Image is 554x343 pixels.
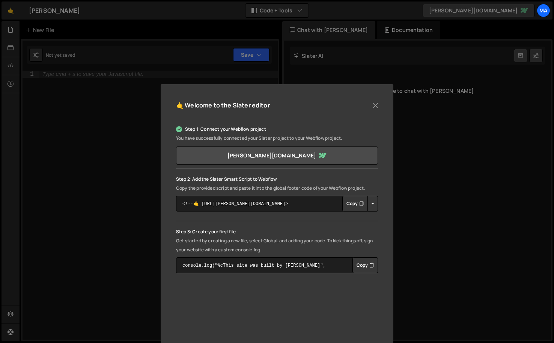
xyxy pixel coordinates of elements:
[176,134,378,143] p: You have successfully connected your Slater project to your Webflow project.
[342,196,378,212] div: Button group with nested dropdown
[176,257,378,273] textarea: console.log("%cThis site was built by [PERSON_NAME]", "background:blue;color:#fff;padding: 8px;");
[176,227,378,236] p: Step 3: Create your first file
[176,184,378,193] p: Copy the provided script and paste it into the global footer code of your Webflow project.
[176,175,378,184] p: Step 2: Add the Slater Smart Script to Webflow
[176,196,378,212] textarea: <!--🤙 [URL][PERSON_NAME][DOMAIN_NAME]> <script>document.addEventListener("DOMContentLoaded", func...
[537,4,550,17] a: Ma
[176,147,378,165] a: [PERSON_NAME][DOMAIN_NAME]
[342,196,368,212] button: Copy
[352,257,378,273] button: Copy
[370,100,381,111] button: Close
[176,100,270,111] h5: 🤙 Welcome to the Slater editor
[176,125,378,134] p: Step 1: Connect your Webflow project
[352,257,378,273] div: Button group with nested dropdown
[176,236,378,254] p: Get started by creating a new file, select Global, and adding your code. To kick things off, sign...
